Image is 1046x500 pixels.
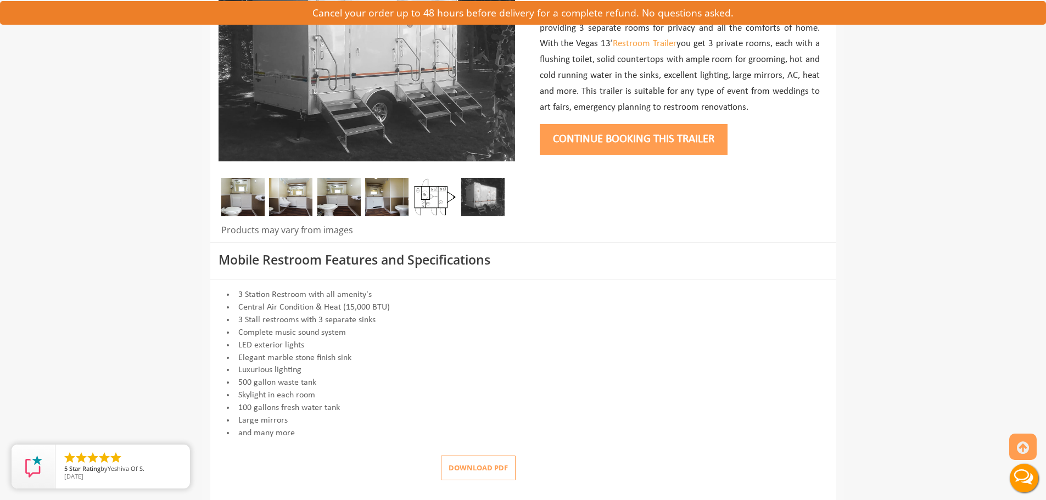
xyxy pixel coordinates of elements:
[219,327,828,339] li: Complete music sound system
[317,178,361,216] img: 3 Station 02
[219,389,828,402] li: Skylight in each room
[219,314,828,327] li: 3 Stall restrooms with 3 separate sinks
[540,133,728,145] a: Continue Booking this trailer
[63,451,76,464] li: 
[540,124,728,155] button: Continue Booking this trailer
[219,402,828,414] li: 100 gallons fresh water tank
[219,289,828,301] li: 3 Station Restroom with all amenity's
[461,178,505,216] img: Side view of three station restroom trailer with three separate doors with signs
[221,178,265,216] img: Zoomed out full inside view of restroom station with a stall, a mirror, tissue holder and a sink
[64,472,83,480] span: [DATE]
[219,301,828,314] li: Central Air Condition & Heat (15,000 BTU)
[219,377,828,389] li: 500 gallon waste tank
[64,464,68,473] span: 5
[219,427,828,440] li: and many more
[98,451,111,464] li: 
[109,451,122,464] li: 
[432,463,516,473] a: Download pdf
[69,464,100,473] span: Star Rating
[1002,456,1046,500] button: Live Chat
[75,451,88,464] li: 
[613,39,676,48] a: Restroom Trailer
[219,224,515,243] div: Products may vary from images
[413,178,456,216] img: Floor Plan of 3 station restroom with sink and toilet
[365,178,409,216] img: 3 Station 01
[219,364,828,377] li: Luxurious lighting
[86,451,99,464] li: 
[219,352,828,364] li: Elegant marble stone finish sink
[219,339,828,352] li: LED exterior lights
[540,5,820,116] p: The Vegas 3 station bathroom trailer merges elegance with necessity, providing 3 separate rooms f...
[23,456,44,477] img: Review Rating
[269,178,312,216] img: 3 station 03
[108,464,144,473] span: Yeshiva Of S.
[219,414,828,427] li: Large mirrors
[219,253,828,267] h3: Mobile Restroom Features and Specifications
[441,456,516,480] button: Download pdf
[64,465,181,473] span: by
